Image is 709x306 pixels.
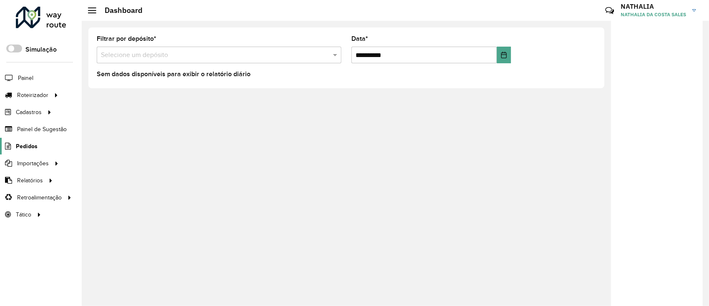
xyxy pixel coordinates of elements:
[497,47,511,63] button: Choose Date
[621,2,686,10] h3: NATHALIA
[18,74,33,82] span: Painel
[16,210,31,219] span: Tático
[621,11,686,18] span: NATHALIA DA COSTA SALES
[25,45,57,55] label: Simulação
[96,6,143,15] h2: Dashboard
[97,69,251,79] label: Sem dados disponíveis para exibir o relatório diário
[97,34,156,44] label: Filtrar por depósito
[17,125,67,134] span: Painel de Sugestão
[16,142,38,151] span: Pedidos
[601,2,619,20] a: Contato Rápido
[17,176,43,185] span: Relatórios
[17,159,49,168] span: Importações
[17,193,62,202] span: Retroalimentação
[17,91,48,100] span: Roteirizador
[16,108,42,117] span: Cadastros
[351,34,368,44] label: Data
